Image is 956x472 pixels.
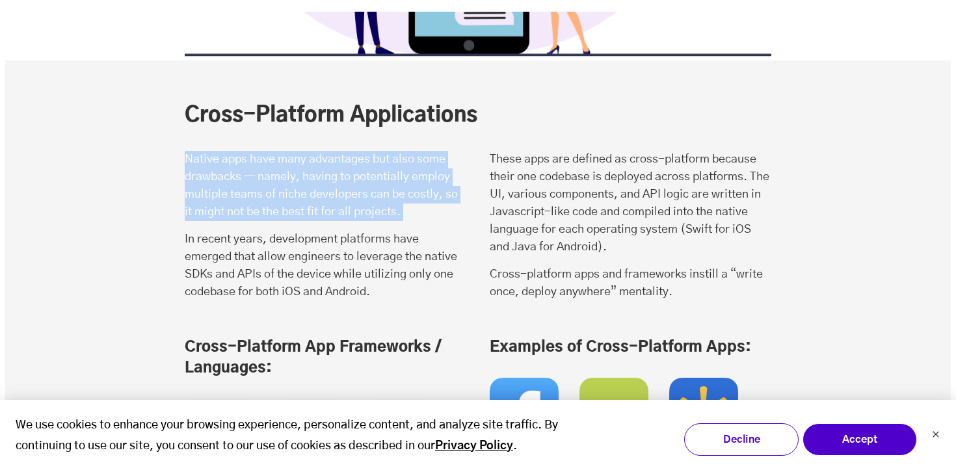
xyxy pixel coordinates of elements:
p: In recent years, development platforms have emerged that allow engineers to leverage the native S... [185,231,466,301]
button: Accept [803,423,917,456]
p: Native apps have many advantages but also some drawbacks — namely, having to potentially employ m... [185,151,466,221]
p: These apps are defined as cross-platform because their one codebase is deployed across platforms.... [490,151,771,256]
p: Cross-platform apps and frameworks instill a “write once, deploy anywhere” mentality. [490,266,771,301]
h3: Examples of Cross-Platform Apps: [490,337,771,358]
button: Decline [684,423,799,456]
a: Privacy Policy [435,436,513,457]
h2: Cross-Platform Applications [185,102,737,128]
h3: Cross-Platform App Frameworks / Languages: [185,337,466,379]
p: We use cookies to enhance your browsing experience, personalize content, and analyze site traffic... [16,415,558,456]
button: Dismiss cookie banner [932,429,940,443]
